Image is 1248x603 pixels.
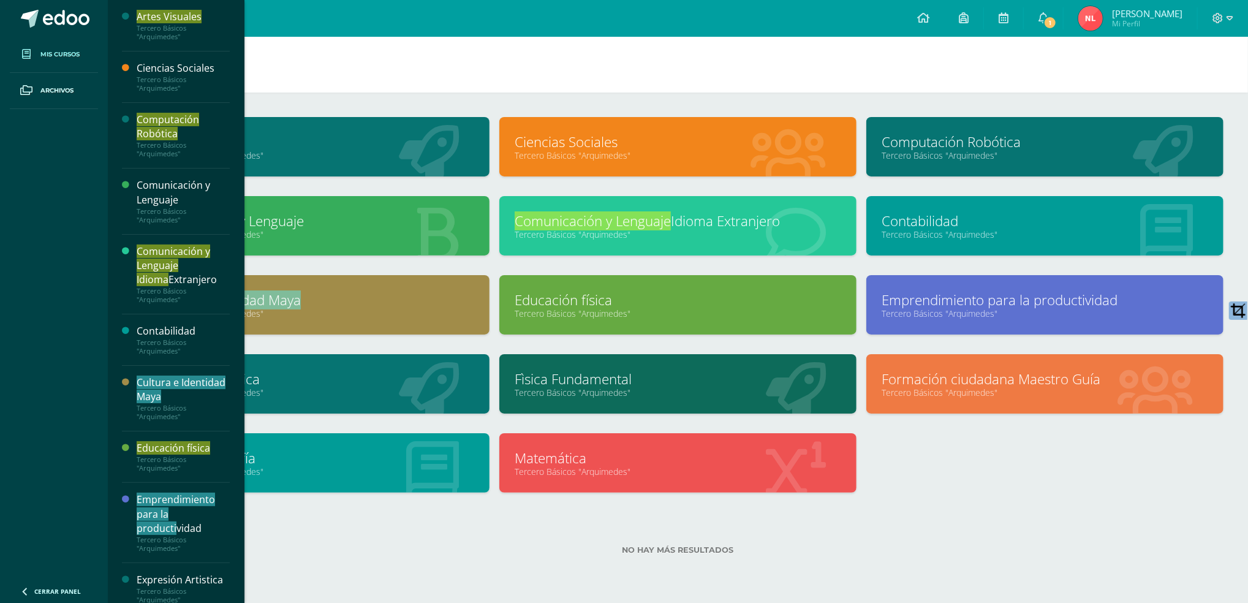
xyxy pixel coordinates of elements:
[137,287,230,304] div: Tercero Básicos "Arquimedes"
[515,211,841,230] a: Comunicación y LenguajeIdioma Extranjero
[515,211,671,230] span: Comunicación y Lenguaje
[137,245,230,304] a: Comunicación y Lenguaje IdiomaExtranjeroTercero Básicos "Arquimedes"
[132,545,1223,555] label: No hay más resultados
[148,211,474,230] a: Comunicación y Lenguaje
[137,141,230,158] div: Tercero Básicos "Arquimedes"
[515,229,841,240] a: Tercero Básicos "Arquimedes"
[882,211,1208,230] a: Contabilidad
[10,73,98,109] a: Archivos
[137,536,230,553] div: Tercero Básicos "Arquimedes"
[515,290,841,309] a: Educación física
[1043,16,1057,29] span: 1
[148,449,474,468] a: Lectura/Caligrafía
[148,466,474,477] a: Tercero Básicos "Arquimedes"
[515,150,841,161] a: Tercero Básicos "Arquimedes"
[137,338,230,355] div: Tercero Básicos "Arquimedes"
[137,376,225,403] span: Cultura e Identidad Maya
[137,455,230,472] div: Tercero Básicos "Arquimedes"
[882,229,1208,240] a: Tercero Básicos "Arquimedes"
[137,75,230,93] div: Tercero Básicos "Arquimedes"
[882,387,1208,398] a: Tercero Básicos "Arquimedes"
[148,132,474,151] a: Artes Visuales
[137,324,230,355] a: ContabilidadTercero Básicos "Arquimedes"
[40,86,74,96] span: Archivos
[137,10,230,41] a: Artes Visuales Tercero Básicos "Arquimedes"
[137,573,230,587] div: Expresión Artistica
[137,376,230,421] a: Cultura e Identidad Maya Tercero Básicos "Arquimedes"
[137,61,230,93] a: Ciencias SocialesTercero Básicos "Arquimedes"
[1078,6,1103,31] img: 0bd96b76678b5aa360396f1394bde56b.png
[137,441,210,455] span: Educación física
[137,493,215,534] span: Emprendimiento para la producti
[137,10,202,23] span: Artes Visuales
[137,61,230,75] div: Ciencias Sociales
[515,132,841,151] a: Ciencias Sociales
[137,404,230,421] div: Tercero Básicos "Arquimedes"
[515,370,841,389] a: Fìsica Fundamental
[137,178,230,207] div: Comunicación y Lenguaje
[148,150,474,161] a: Tercero Básicos "Arquimedes"
[137,493,230,552] a: Emprendimiento para la productividadTercero Básicos "Arquimedes"
[10,37,98,73] a: Mis cursos
[515,387,841,398] a: Tercero Básicos "Arquimedes"
[40,50,80,59] span: Mis cursos
[137,245,210,286] span: Comunicación y Lenguaje Idioma
[1112,18,1182,29] span: Mi Perfil
[882,370,1208,389] a: Formación ciudadana Maestro Guía
[137,113,199,140] span: Computación Robótica
[137,324,230,338] div: Contabilidad
[882,290,1208,309] a: Emprendimiento para la productividad
[515,308,841,319] a: Tercero Básicos "Arquimedes"
[148,308,474,319] a: Tercero Básicos "Arquimedes"
[882,150,1208,161] a: Tercero Básicos "Arquimedes"
[515,466,841,477] a: Tercero Básicos "Arquimedes"
[1112,7,1182,20] span: [PERSON_NAME]
[148,370,474,389] a: Expresión Artistica
[882,308,1208,319] a: Tercero Básicos "Arquimedes"
[148,290,474,309] a: Cultura e Identidad Maya
[515,449,841,468] a: Matemática
[137,441,230,472] a: Educación física Tercero Básicos "Arquimedes"
[137,493,230,535] div: vidad
[137,113,230,158] a: Computación Robótica Tercero Básicos "Arquimedes"
[148,387,474,398] a: Tercero Básicos "Arquimedes"
[137,207,230,224] div: Tercero Básicos "Arquimedes"
[148,229,474,240] a: Tercero Básicos "Arquimedes"
[137,245,230,287] div: Extranjero
[137,24,230,41] div: Tercero Básicos "Arquimedes"
[137,178,230,224] a: Comunicación y LenguajeTercero Básicos "Arquimedes"
[882,132,1208,151] a: Computación Robótica
[34,587,81,596] span: Cerrar panel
